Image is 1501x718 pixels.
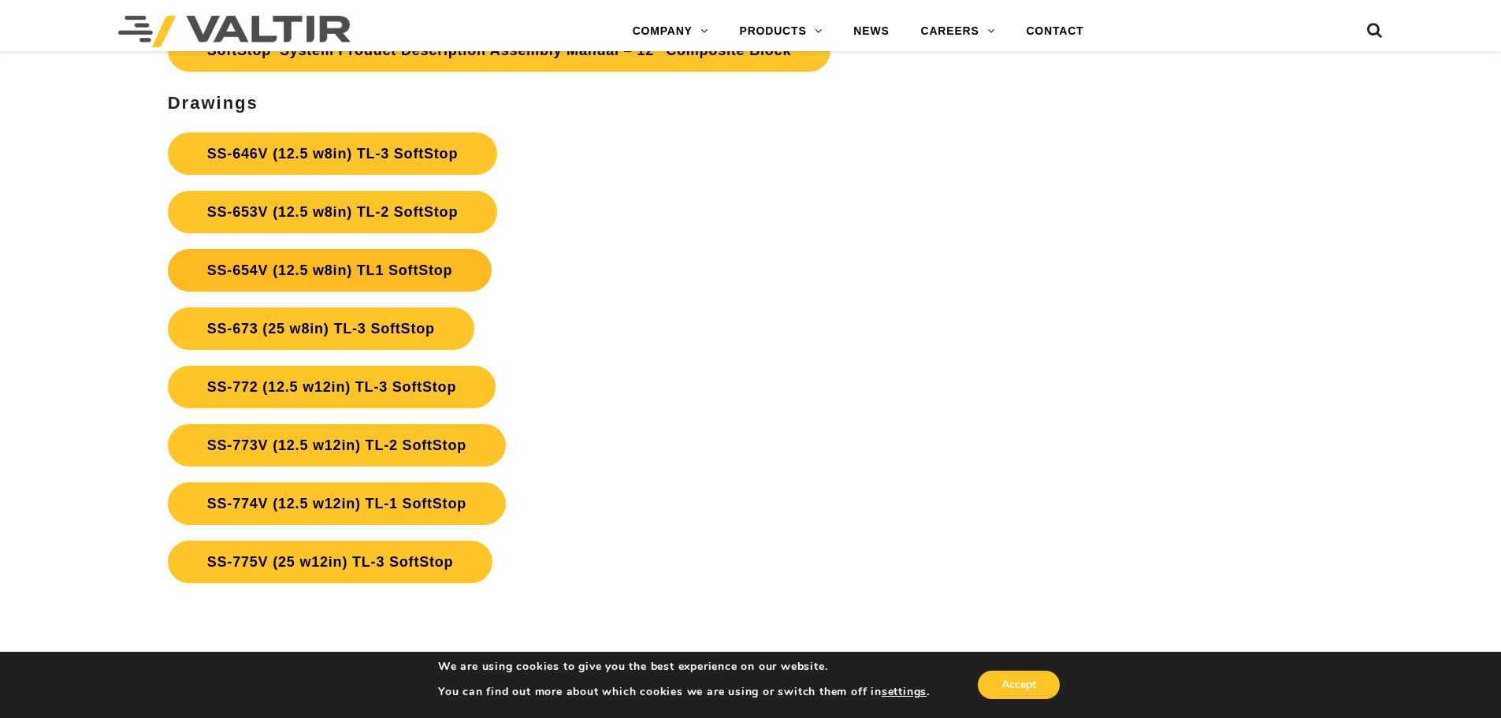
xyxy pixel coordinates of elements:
a: CAREERS [905,16,1011,47]
a: SS-646V (12.5 w8in) TL-3 SoftStop [168,132,497,175]
a: PRODUCTS [724,16,838,47]
a: SS-653V (12.5 w8in) TL-2 SoftStop [168,191,497,233]
p: We are using cookies to give you the best experience on our website. [438,660,930,674]
a: NEWS [838,16,905,47]
a: SS-673 (25 w8in) TL-3 SoftStop [168,307,474,350]
a: COMPANY [617,16,724,47]
a: SS-772 (12.5 w12in) TL-3 SoftStop [168,366,496,408]
img: Valtir [118,16,351,47]
strong: Drawings [168,93,258,113]
button: settings [882,685,927,699]
a: CONTACT [1010,16,1099,47]
a: SS-775V (25 w12in) TL-3 SoftStop [168,541,493,583]
a: SS-654V (12.5 w8in) TL1 SoftStop [168,249,492,292]
button: Accept [978,671,1060,699]
a: SS-773V (12.5 w12in) TL-2 SoftStop [168,424,506,467]
p: You can find out more about which cookies we are using or switch them off in . [438,685,930,699]
a: SS-774V (12.5 w12in) TL-1 SoftStop [168,482,506,525]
